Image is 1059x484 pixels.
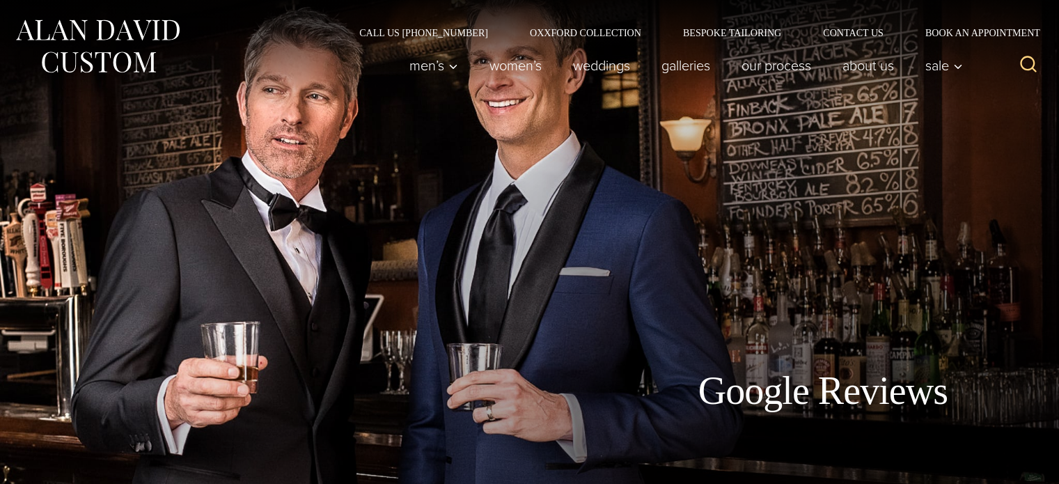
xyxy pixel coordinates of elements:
[394,52,971,79] nav: Primary Navigation
[662,28,802,38] a: Bespoke Tailoring
[338,28,509,38] a: Call Us [PHONE_NUMBER]
[509,28,662,38] a: Oxxford Collection
[904,28,1045,38] a: Book an Appointment
[646,52,726,79] a: Galleries
[698,368,948,414] h1: Google Reviews
[409,58,458,72] span: Men’s
[726,52,827,79] a: Our Process
[1012,49,1045,82] button: View Search Form
[802,28,904,38] a: Contact Us
[14,15,181,77] img: Alan David Custom
[558,52,646,79] a: weddings
[925,58,963,72] span: Sale
[827,52,910,79] a: About Us
[474,52,558,79] a: Women’s
[338,28,1045,38] nav: Secondary Navigation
